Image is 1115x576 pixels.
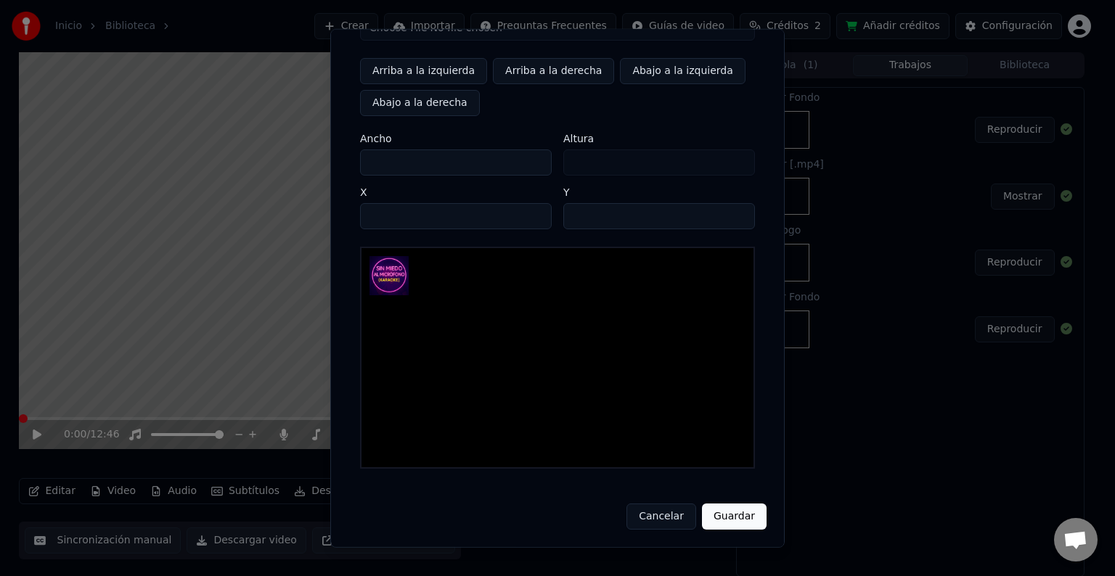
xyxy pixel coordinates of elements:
[626,503,696,530] button: Cancelar
[360,133,552,144] label: Ancho
[360,90,480,116] button: Abajo a la derecha
[493,58,614,84] button: Arriba a la derecha
[620,58,745,84] button: Abajo a la izquierda
[369,256,408,295] img: Logo
[360,187,552,197] label: X
[360,58,487,84] button: Arriba a la izquierda
[563,133,755,144] label: Altura
[563,187,755,197] label: Y
[702,503,767,530] button: Guardar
